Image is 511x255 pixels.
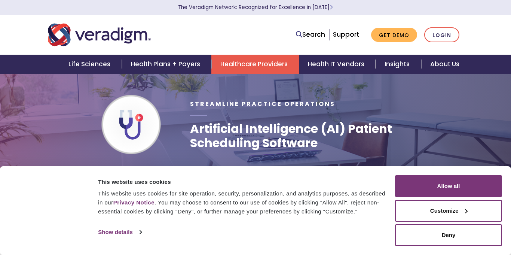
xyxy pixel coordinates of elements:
[211,55,299,74] a: Healthcare Providers
[178,4,333,11] a: The Veradigm Network: Recognized for Excellence in [DATE]Learn More
[190,100,335,108] span: Streamline Practice Operations
[333,30,359,39] a: Support
[122,55,211,74] a: Health Plans + Payers
[299,55,376,74] a: Health IT Vendors
[113,199,154,206] a: Privacy Notice
[395,224,502,246] button: Deny
[395,200,502,222] button: Customize
[98,189,386,216] div: This website uses cookies for site operation, security, personalization, and analytics purposes, ...
[371,28,417,42] a: Get Demo
[330,4,333,11] span: Learn More
[421,55,468,74] a: About Us
[98,177,386,186] div: This website uses cookies
[424,27,459,43] a: Login
[48,22,151,47] img: Veradigm logo
[296,30,325,40] a: Search
[395,175,502,197] button: Allow all
[59,55,122,74] a: Life Sciences
[98,227,141,238] a: Show details
[190,122,463,151] h1: Artificial Intelligence (AI) Patient Scheduling Software
[376,55,421,74] a: Insights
